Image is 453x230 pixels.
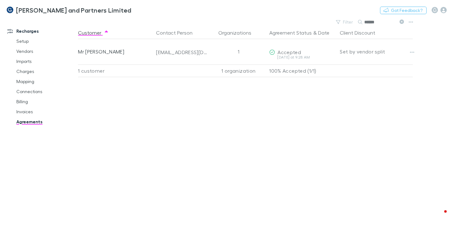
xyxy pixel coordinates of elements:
div: Mr [PERSON_NAME] [78,39,151,64]
a: Invoices [10,107,81,117]
img: Coates and Partners Limited's Logo [6,6,14,14]
a: Setup [10,36,81,46]
button: Customer [78,26,109,39]
a: Imports [10,56,81,66]
iframe: Intercom live chat [432,209,447,224]
button: Agreement Status [269,26,312,39]
h3: [PERSON_NAME] and Partners Limited [16,6,131,14]
a: Billing [10,97,81,107]
a: Charges [10,66,81,76]
a: Vendors [10,46,81,56]
button: Organizations [218,26,259,39]
div: [EMAIL_ADDRESS][DOMAIN_NAME] [156,49,208,55]
span: Accepted [277,49,301,55]
div: [DATE] at 9:28 AM [269,55,335,59]
button: Got Feedback? [380,7,427,14]
div: & [269,26,335,39]
button: Client Discount [340,26,383,39]
button: Date [318,26,329,39]
p: 100% Accepted (1/1) [269,65,335,77]
a: Agreements [10,117,81,127]
div: 1 organization [210,65,267,77]
a: Connections [10,87,81,97]
button: Contact Person [156,26,200,39]
div: Set by vendor split [340,39,413,64]
a: Mapping [10,76,81,87]
a: [PERSON_NAME] and Partners Limited [3,3,135,18]
div: 1 [210,39,267,64]
a: Recharges [1,26,81,36]
button: Filter [333,18,357,26]
div: 1 customer [78,65,154,77]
